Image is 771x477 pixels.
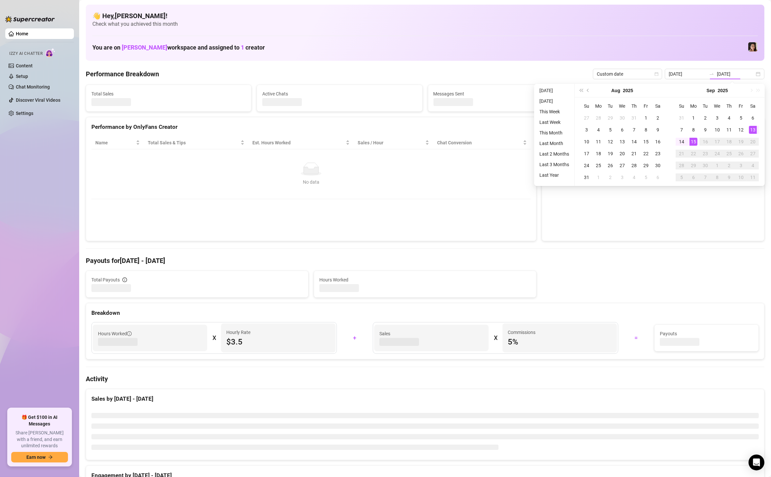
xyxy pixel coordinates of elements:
[16,74,28,79] a: Setup
[148,139,239,146] span: Total Sales & Tips
[86,256,764,265] h4: Payouts for [DATE] - [DATE]
[91,309,759,317] div: Breakdown
[11,452,68,462] button: Earn nowarrow-right
[98,330,132,337] span: Hours Worked
[45,48,55,57] img: AI Chatter
[92,20,758,28] span: Check what you achieved this month
[144,136,248,149] th: Total Sales & Tips
[434,90,588,97] span: Messages Sent
[98,178,524,186] div: No data
[16,111,33,116] a: Settings
[86,374,764,384] h4: Activity
[9,51,43,57] span: Izzy AI Chatter
[95,139,135,146] span: Name
[597,69,658,79] span: Custom date
[91,136,144,149] th: Name
[655,72,659,76] span: calendar
[91,276,120,283] span: Total Payouts
[354,136,433,149] th: Sales / Hour
[92,11,758,20] h4: 👋 Hey, [PERSON_NAME] !
[262,90,417,97] span: Active Chats
[127,331,132,336] span: info-circle
[669,70,706,78] input: Start date
[508,329,535,336] article: Commissions
[358,139,424,146] span: Sales / Hour
[92,44,265,51] h1: You are on workspace and assigned to creator
[16,84,50,90] a: Chat Monitoring
[660,330,753,337] span: Payouts
[122,44,167,51] span: [PERSON_NAME]
[16,63,33,68] a: Content
[226,337,330,347] span: $3.5
[341,333,369,343] div: +
[212,333,216,343] div: X
[241,44,244,51] span: 1
[11,430,68,449] span: Share [PERSON_NAME] with a friend, and earn unlimited rewards
[91,90,246,97] span: Total Sales
[48,455,53,459] span: arrow-right
[16,31,28,36] a: Home
[622,333,650,343] div: =
[252,139,344,146] div: Est. Hours Worked
[709,71,714,77] span: swap-right
[91,123,531,131] div: Performance by OnlyFans Creator
[11,414,68,427] span: 🎁 Get $100 in AI Messages
[494,333,497,343] div: X
[226,329,250,336] article: Hourly Rate
[433,136,531,149] th: Chat Conversion
[749,455,764,470] div: Open Intercom Messenger
[508,337,612,347] span: 5 %
[122,277,127,282] span: info-circle
[319,276,531,283] span: Hours Worked
[91,394,759,403] div: Sales by [DATE] - [DATE]
[437,139,522,146] span: Chat Conversion
[709,71,714,77] span: to
[5,16,55,22] img: logo-BBDzfeDw.svg
[748,42,757,52] img: Luna
[717,70,755,78] input: End date
[26,455,46,460] span: Earn now
[16,97,60,103] a: Discover Viral Videos
[379,330,483,337] span: Sales
[86,69,159,79] h4: Performance Breakdown
[547,123,759,131] div: Sales by OnlyFans Creator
